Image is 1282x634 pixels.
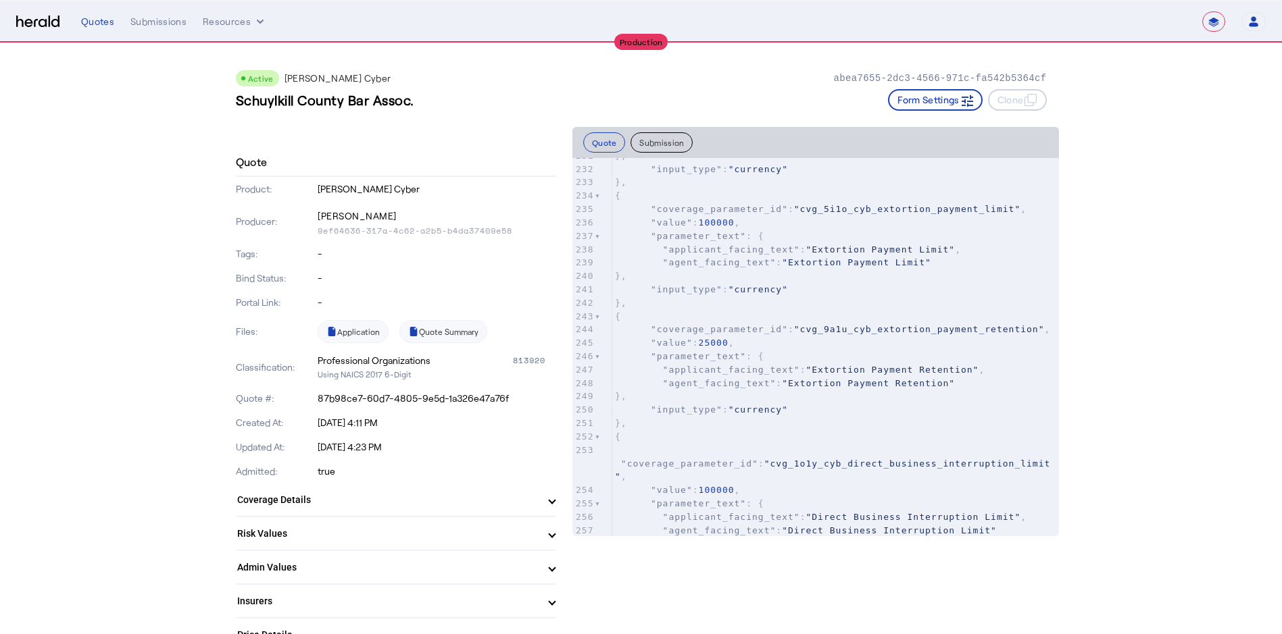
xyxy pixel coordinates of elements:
div: 252 [572,430,595,444]
span: "parameter_text" [651,498,746,508]
span: 100000 [699,217,735,228]
p: Producer: [236,215,316,228]
span: "parameter_text" [651,351,746,361]
span: "currency" [729,164,788,174]
span: }, [615,418,627,428]
p: Updated At: [236,440,316,454]
p: true [318,465,556,478]
span: : , [615,204,1027,214]
span: : , [615,485,740,495]
p: [PERSON_NAME] [318,207,556,226]
mat-panel-title: Admin Values [237,560,539,575]
span: : , [615,365,985,375]
div: 233 [572,176,595,189]
div: 247 [572,363,595,377]
div: 246 [572,350,595,363]
div: 244 [572,323,595,336]
div: 236 [572,216,595,230]
p: 87b98ce7-60d7-4805-9e5d-1a326e47a76f [318,392,556,405]
span: "currency" [729,404,788,415]
p: Quote #: [236,392,316,405]
span: Active [248,74,274,83]
p: - [318,271,556,285]
div: 240 [572,269,595,283]
p: - [318,296,556,309]
p: Bind Status: [236,271,316,285]
p: [DATE] 4:11 PM [318,416,556,429]
span: "Extortion Payment Limit" [806,244,955,255]
div: 245 [572,336,595,350]
span: "Extortion Payment Retention" [782,378,955,388]
a: Application [318,320,389,343]
div: 256 [572,510,595,524]
button: Form Settings [888,89,983,111]
p: - [318,247,556,261]
span: : , [615,445,1050,482]
span: "agent_facing_text" [663,525,776,535]
button: Quote [583,132,626,153]
span: "coverage_parameter_id" [651,204,788,214]
div: 234 [572,189,595,203]
span: "input_type" [651,404,722,415]
span: "cvg_5i1o_cyb_extortion_payment_limit" [794,204,1020,214]
span: : , [615,217,740,228]
span: : , [615,338,735,348]
p: [PERSON_NAME] Cyber [285,72,391,85]
div: Professional Organizations [318,354,430,367]
span: "agent_facing_text" [663,257,776,267]
div: 257 [572,524,595,537]
div: Submissions [130,15,187,28]
span: "applicant_facing_text" [663,244,800,255]
span: : [615,404,788,415]
span: "applicant_facing_text" [663,365,800,375]
p: Admitted: [236,465,316,478]
p: Tags: [236,247,316,261]
span: { [615,311,621,321]
p: 9ef64636-317a-4c62-a2b5-b4da37409e58 [318,226,556,236]
span: "Extortion Payment Retention" [806,365,979,375]
img: Herald Logo [16,16,59,28]
div: Quotes [81,15,114,28]
a: Quote Summary [399,320,487,343]
p: Created At: [236,416,316,429]
mat-expansion-panel-header: Coverage Details [236,483,556,516]
span: "input_type" [651,164,722,174]
mat-expansion-panel-header: Risk Values [236,517,556,550]
span: }, [615,177,627,187]
span: : [615,525,997,535]
span: { [615,190,621,201]
span: "value" [651,338,693,348]
span: { [615,431,621,442]
div: 241 [572,283,595,296]
p: [PERSON_NAME] Cyber [318,182,556,196]
mat-panel-title: Coverage Details [237,493,539,507]
span: : [615,257,931,267]
span: : , [615,512,1027,522]
div: 248 [572,377,595,390]
span: "cvg_1o1y_cyb_direct_business_interruption_limit" [615,458,1050,482]
span: "Extortion Payment Limit" [782,257,931,267]
mat-panel-title: Insurers [237,594,539,608]
p: Files: [236,325,316,338]
p: Portal Link: [236,296,316,309]
div: 249 [572,390,595,403]
p: [DATE] 4:23 PM [318,440,556,454]
span: "value" [651,217,693,228]
span: : { [615,351,764,361]
span: "coverage_parameter_id" [651,324,788,334]
span: : { [615,498,764,508]
span: "currency" [729,284,788,294]
p: Classification: [236,361,316,374]
div: 235 [572,203,595,216]
div: 813920 [513,354,556,367]
span: "applicant_facing_text" [663,512,800,522]
span: 25000 [699,338,729,348]
span: : , [615,324,1050,334]
div: 251 [572,417,595,430]
span: }, [615,151,627,161]
span: : [615,378,955,388]
span: "agent_facing_text" [663,378,776,388]
span: "cvg_9a1u_cyb_extortion_payment_retention" [794,324,1045,334]
span: "coverage_parameter_id" [621,458,758,469]
button: Resources dropdown menu [203,15,267,28]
